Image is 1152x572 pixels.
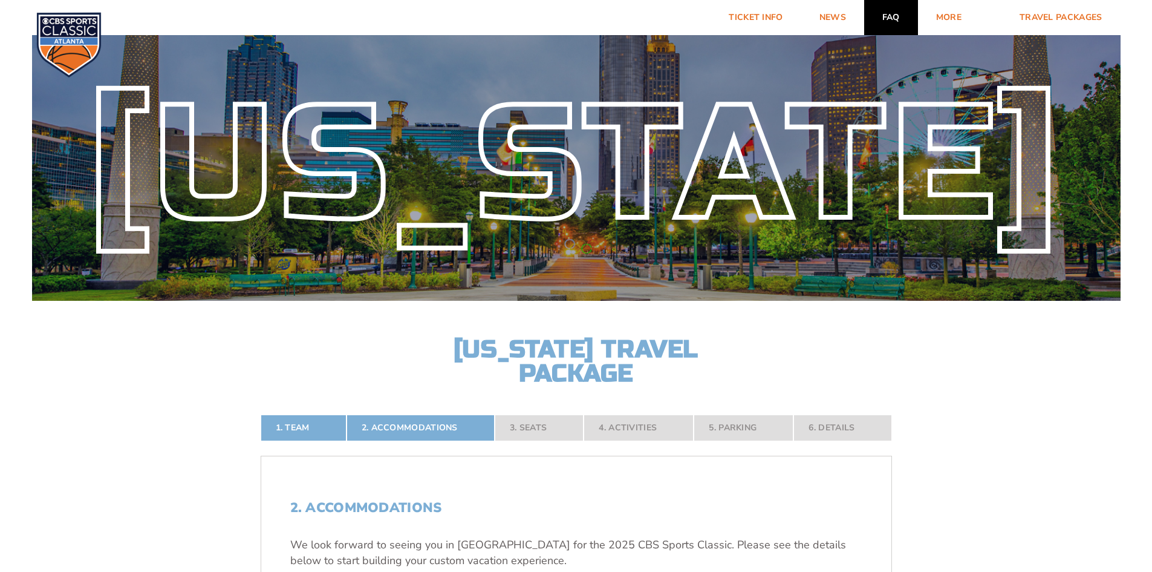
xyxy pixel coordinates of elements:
[290,537,862,568] p: We look forward to seeing you in [GEOGRAPHIC_DATA] for the 2025 CBS Sports Classic. Please see th...
[261,415,347,441] a: 1. Team
[290,500,862,516] h2: 2. Accommodations
[32,100,1121,229] div: [US_STATE]
[36,12,102,77] img: CBS Sports Classic
[443,337,709,386] h2: [US_STATE] Travel Package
